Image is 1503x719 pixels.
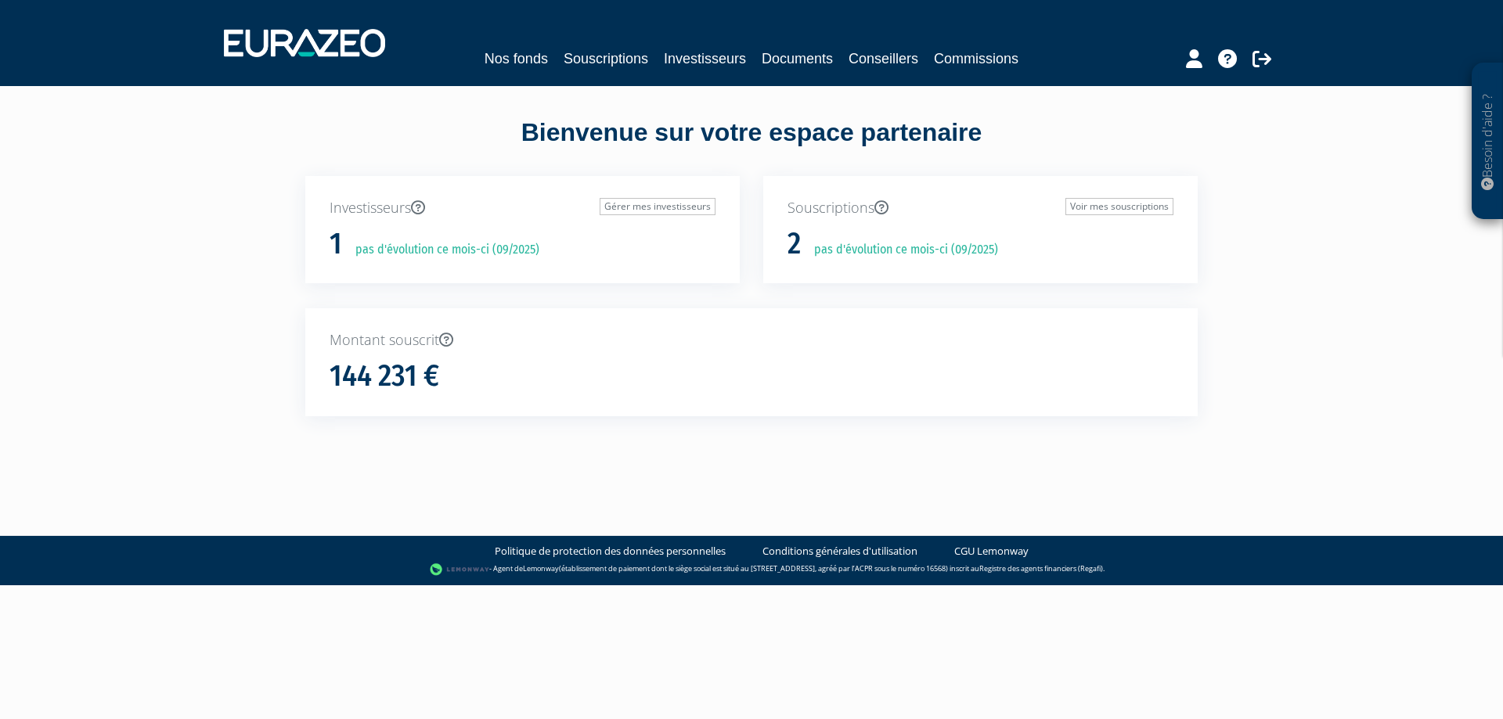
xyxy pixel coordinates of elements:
[16,562,1487,577] div: - Agent de (établissement de paiement dont le siège social est situé au [STREET_ADDRESS], agréé p...
[330,198,715,218] p: Investisseurs
[762,544,917,559] a: Conditions générales d'utilisation
[979,563,1103,573] a: Registre des agents financiers (Regafi)
[954,544,1029,559] a: CGU Lemonway
[485,48,548,70] a: Nos fonds
[788,228,801,261] h1: 2
[788,198,1173,218] p: Souscriptions
[803,241,998,259] p: pas d'évolution ce mois-ci (09/2025)
[495,544,726,559] a: Politique de protection des données personnelles
[1065,198,1173,215] a: Voir mes souscriptions
[1479,71,1497,212] p: Besoin d'aide ?
[664,48,746,70] a: Investisseurs
[564,48,648,70] a: Souscriptions
[344,241,539,259] p: pas d'évolution ce mois-ci (09/2025)
[330,330,1173,351] p: Montant souscrit
[523,563,559,573] a: Lemonway
[849,48,918,70] a: Conseillers
[330,228,342,261] h1: 1
[224,29,385,57] img: 1732889491-logotype_eurazeo_blanc_rvb.png
[330,360,439,393] h1: 144 231 €
[294,115,1209,176] div: Bienvenue sur votre espace partenaire
[762,48,833,70] a: Documents
[430,562,490,577] img: logo-lemonway.png
[934,48,1018,70] a: Commissions
[600,198,715,215] a: Gérer mes investisseurs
